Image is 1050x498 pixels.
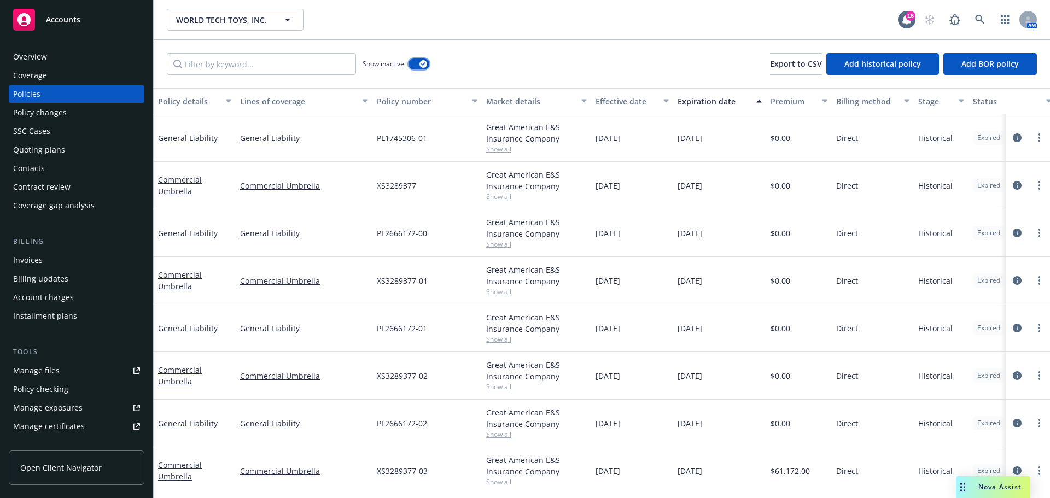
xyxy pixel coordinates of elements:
span: Show all [486,144,587,154]
div: Invoices [13,251,43,269]
button: Stage [914,88,969,114]
span: [DATE] [678,323,702,334]
a: more [1032,274,1046,287]
span: Expired [977,418,1000,428]
span: XS3289377-01 [377,275,428,286]
div: Contacts [13,160,45,177]
span: Historical [918,132,953,144]
button: Policy details [154,88,236,114]
span: Expired [977,371,1000,380]
div: Drag to move [956,476,970,498]
a: General Liability [240,227,368,239]
a: circleInformation [1011,369,1024,382]
div: Tools [9,347,144,358]
span: Historical [918,465,953,477]
span: Historical [918,418,953,429]
button: Lines of coverage [236,88,372,114]
div: Policy number [377,96,465,107]
a: General Liability [158,323,218,333]
button: Export to CSV [770,53,822,75]
div: Coverage [13,67,47,84]
a: circleInformation [1011,226,1024,239]
div: Manage claims [13,436,68,454]
span: [DATE] [678,465,702,477]
a: Account charges [9,289,144,306]
span: [DATE] [678,275,702,286]
a: General Liability [158,133,218,143]
a: Commercial Umbrella [240,275,368,286]
a: General Liability [158,228,218,238]
a: Coverage gap analysis [9,197,144,214]
span: [DATE] [678,370,702,382]
span: Direct [836,275,858,286]
span: Direct [836,180,858,191]
div: Great American E&S Insurance Company [486,312,587,335]
span: Expired [977,466,1000,476]
span: [DATE] [596,227,620,239]
div: Contract review [13,178,71,196]
span: Expired [977,133,1000,143]
span: PL2666172-01 [377,323,427,334]
a: Contract review [9,178,144,196]
a: Quoting plans [9,141,144,159]
a: General Liability [240,418,368,429]
div: SSC Cases [13,122,50,140]
div: Policy details [158,96,219,107]
span: $61,172.00 [771,465,810,477]
a: Coverage [9,67,144,84]
span: Historical [918,227,953,239]
span: Direct [836,465,858,477]
span: [DATE] [596,180,620,191]
div: Great American E&S Insurance Company [486,454,587,477]
span: Historical [918,180,953,191]
a: Switch app [994,9,1016,31]
a: Manage certificates [9,418,144,435]
span: Show all [486,477,587,487]
a: Commercial Umbrella [158,269,202,291]
div: Billing [9,236,144,247]
a: Overview [9,48,144,66]
span: Direct [836,418,858,429]
span: PL2666172-02 [377,418,427,429]
span: Expired [977,276,1000,285]
span: XS3289377 [377,180,416,191]
div: Great American E&S Insurance Company [486,216,587,239]
div: Policy checking [13,380,68,398]
div: Great American E&S Insurance Company [486,121,587,144]
a: Policies [9,85,144,103]
span: Expired [977,180,1000,190]
div: Market details [486,96,575,107]
span: Open Client Navigator [20,462,102,473]
div: Lines of coverage [240,96,356,107]
a: circleInformation [1011,417,1024,430]
span: Export to CSV [770,58,822,69]
span: Show all [486,430,587,439]
a: Commercial Umbrella [158,365,202,386]
span: Show all [486,287,587,296]
button: Add BOR policy [943,53,1037,75]
a: Report a Bug [944,9,966,31]
span: $0.00 [771,323,790,334]
span: Direct [836,370,858,382]
div: Great American E&S Insurance Company [486,359,587,382]
div: Great American E&S Insurance Company [486,407,587,430]
a: Manage claims [9,436,144,454]
span: Show all [486,382,587,391]
span: [DATE] [596,418,620,429]
span: Historical [918,275,953,286]
button: Market details [482,88,591,114]
span: Manage exposures [9,399,144,417]
a: Commercial Umbrella [240,180,368,191]
div: Expiration date [678,96,750,107]
a: more [1032,131,1046,144]
span: $0.00 [771,132,790,144]
div: Billing method [836,96,897,107]
span: Accounts [46,15,80,24]
a: more [1032,417,1046,430]
a: Manage files [9,362,144,379]
span: $0.00 [771,275,790,286]
a: circleInformation [1011,464,1024,477]
div: Coverage gap analysis [13,197,95,214]
a: more [1032,321,1046,335]
a: more [1032,226,1046,239]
